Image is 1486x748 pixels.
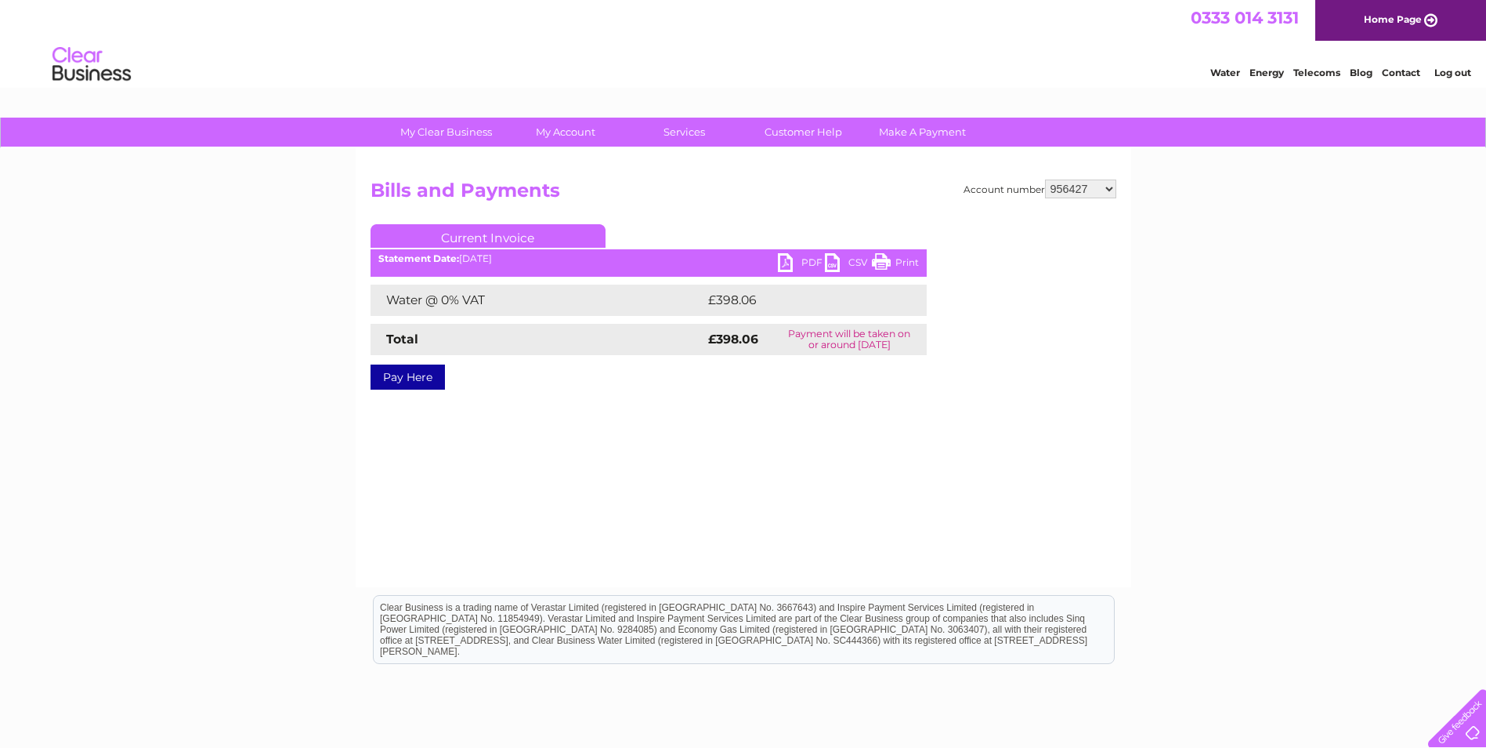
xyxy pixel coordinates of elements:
a: Current Invoice [371,224,606,248]
a: Telecoms [1293,67,1340,78]
a: My Account [501,118,630,147]
a: Log out [1434,67,1471,78]
a: Customer Help [739,118,868,147]
a: 0333 014 3131 [1191,8,1299,27]
div: [DATE] [371,253,927,264]
strong: £398.06 [708,332,758,347]
a: Make A Payment [858,118,987,147]
b: Statement Date: [378,252,459,264]
a: Water [1210,67,1240,78]
a: Blog [1350,67,1372,78]
a: Energy [1249,67,1284,78]
a: Print [872,253,919,276]
td: Payment will be taken on or around [DATE] [772,324,926,355]
a: Pay Here [371,365,445,390]
strong: Total [386,332,418,347]
td: £398.06 [704,285,899,316]
a: Services [620,118,749,147]
td: Water @ 0% VAT [371,285,704,316]
a: My Clear Business [381,118,511,147]
div: Account number [964,180,1116,198]
img: logo.png [52,41,132,89]
h2: Bills and Payments [371,180,1116,209]
div: Clear Business is a trading name of Verastar Limited (registered in [GEOGRAPHIC_DATA] No. 3667643... [374,9,1114,76]
a: Contact [1382,67,1420,78]
a: CSV [825,253,872,276]
a: PDF [778,253,825,276]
